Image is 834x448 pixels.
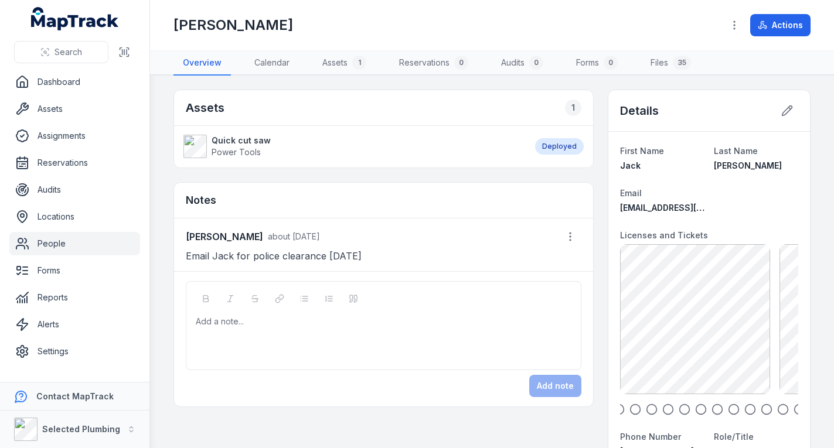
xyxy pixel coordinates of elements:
[9,259,140,282] a: Forms
[9,286,140,309] a: Reports
[620,102,659,119] h2: Details
[390,51,478,76] a: Reservations0
[186,192,216,208] h3: Notes
[186,248,581,264] p: Email Jack for police clearance [DATE]
[9,178,140,201] a: Audits
[750,14,811,36] button: Actions
[641,51,700,76] a: Files35
[183,135,523,158] a: Quick cut sawPower Tools
[9,340,140,363] a: Settings
[186,100,224,116] h2: Assets
[245,51,299,76] a: Calendar
[567,51,627,76] a: Forms0
[9,151,140,175] a: Reservations
[313,51,376,76] a: Assets1
[9,313,140,336] a: Alerts
[9,70,140,94] a: Dashboard
[492,51,553,76] a: Audits0
[620,203,761,213] span: [EMAIL_ADDRESS][DOMAIN_NAME]
[352,56,366,70] div: 1
[604,56,618,70] div: 0
[173,51,231,76] a: Overview
[9,97,140,121] a: Assets
[714,146,758,156] span: Last Name
[673,56,691,70] div: 35
[31,7,119,30] a: MapTrack
[268,231,320,241] time: 7/14/2025, 9:05:42 AM
[14,41,108,63] button: Search
[55,46,82,58] span: Search
[42,424,120,434] strong: Selected Plumbing
[36,391,114,401] strong: Contact MapTrack
[714,160,782,170] span: [PERSON_NAME]
[620,160,641,170] span: Jack
[186,230,263,244] strong: [PERSON_NAME]
[9,205,140,228] a: Locations
[9,232,140,255] a: People
[212,135,271,146] strong: Quick cut saw
[620,230,708,240] span: Licenses and Tickets
[212,147,261,157] span: Power Tools
[620,432,681,442] span: Phone Number
[535,138,584,155] div: Deployed
[268,231,320,241] span: about [DATE]
[714,432,754,442] span: Role/Title
[454,56,468,70] div: 0
[620,146,664,156] span: First Name
[529,56,543,70] div: 0
[620,188,642,198] span: Email
[565,100,581,116] div: 1
[173,16,293,35] h1: [PERSON_NAME]
[9,124,140,148] a: Assignments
